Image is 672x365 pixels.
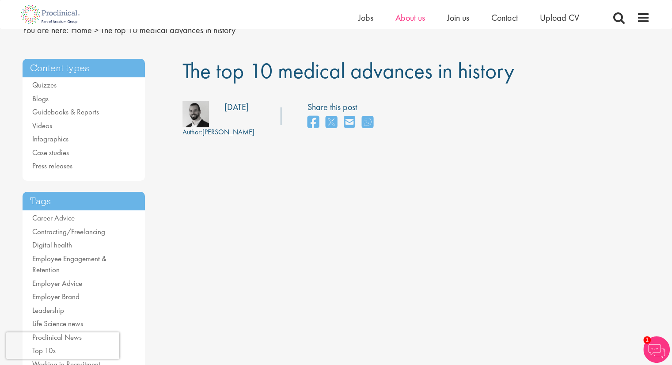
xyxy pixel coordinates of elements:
span: > [94,24,99,36]
img: 76d2c18e-6ce3-4617-eefd-08d5a473185b [182,101,209,127]
h3: Content types [23,59,145,78]
a: Upload CV [540,12,579,23]
a: Life Science news [32,319,83,328]
a: share on twitter [326,113,337,132]
a: Case studies [32,148,69,157]
a: Leadership [32,305,64,315]
a: Employer Advice [32,278,82,288]
img: Chatbot [643,336,670,363]
a: About us [395,12,425,23]
a: share on email [344,113,355,132]
a: Contact [491,12,518,23]
a: Join us [447,12,469,23]
label: Share this post [308,101,378,114]
div: [DATE] [224,101,249,114]
a: breadcrumb link [71,24,92,36]
span: The top 10 medical advances in history [101,24,235,36]
span: Author: [182,127,202,137]
a: Employee Engagement & Retention [32,254,106,275]
a: Guidebooks & Reports [32,107,99,117]
a: Blogs [32,94,49,103]
a: share on whats app [362,113,373,132]
a: Jobs [358,12,373,23]
span: 1 [643,336,651,344]
a: Digital health [32,240,72,250]
h3: Tags [23,192,145,211]
a: Career Advice [32,213,75,223]
iframe: reCAPTCHA [6,332,119,359]
span: You are here: [23,24,69,36]
a: Infographics [32,134,68,144]
a: share on facebook [308,113,319,132]
a: Press releases [32,161,72,171]
a: Contracting/Freelancing [32,227,105,236]
a: Quizzes [32,80,57,90]
a: Videos [32,121,52,130]
a: Employer Brand [32,292,80,301]
div: [PERSON_NAME] [182,127,254,137]
span: The top 10 medical advances in history [182,57,514,85]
